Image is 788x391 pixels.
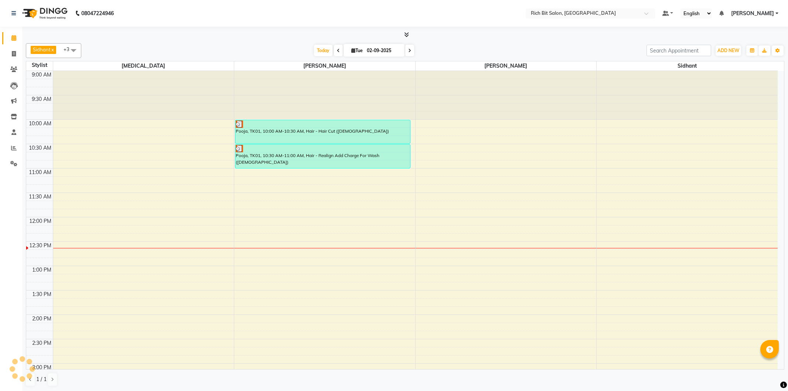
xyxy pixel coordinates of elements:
[234,61,415,71] span: [PERSON_NAME]
[647,45,711,56] input: Search Appointment
[235,144,410,168] div: Pooja, TK01, 10:30 AM-11:00 AM, Hair - Realign Add Charge For Wash ([DEMOGRAPHIC_DATA])
[31,364,53,371] div: 3:00 PM
[51,47,54,52] a: x
[597,61,778,71] span: Sidhant
[33,47,51,52] span: Sidhant
[27,144,53,152] div: 10:30 AM
[81,3,114,24] b: 08047224946
[26,61,53,69] div: Stylist
[36,375,47,383] span: 1 / 1
[31,290,53,298] div: 1:30 PM
[731,10,774,17] span: [PERSON_NAME]
[416,61,597,71] span: [PERSON_NAME]
[31,339,53,347] div: 2:30 PM
[31,266,53,274] div: 1:00 PM
[365,45,402,56] input: 2025-09-02
[19,3,69,24] img: logo
[28,217,53,225] div: 12:00 PM
[27,193,53,201] div: 11:30 AM
[31,315,53,323] div: 2:00 PM
[28,242,53,249] div: 12:30 PM
[349,48,365,53] span: Tue
[716,45,741,56] button: ADD NEW
[717,48,739,53] span: ADD NEW
[314,45,332,56] span: Today
[53,61,234,71] span: [MEDICAL_DATA]
[235,120,410,143] div: Pooja, TK01, 10:00 AM-10:30 AM, Hair - Hair Cut ([DEMOGRAPHIC_DATA])
[27,120,53,127] div: 10:00 AM
[64,46,75,52] span: +3
[30,95,53,103] div: 9:30 AM
[27,169,53,176] div: 11:00 AM
[30,71,53,79] div: 9:00 AM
